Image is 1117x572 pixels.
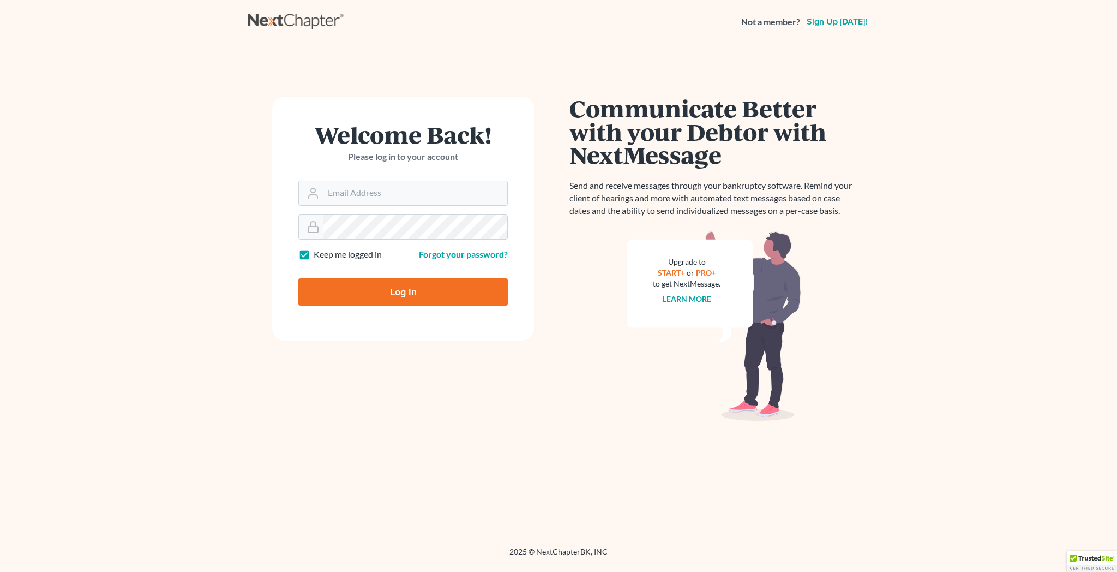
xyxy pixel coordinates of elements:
img: nextmessage_bg-59042aed3d76b12b5cd301f8e5b87938c9018125f34e5fa2b7a6b67550977c72.svg [627,230,801,421]
input: Log In [298,278,508,306]
div: 2025 © NextChapterBK, INC [248,546,869,566]
div: to get NextMessage. [653,278,720,289]
a: START+ [658,268,685,277]
a: Forgot your password? [419,249,508,259]
h1: Welcome Back! [298,123,508,146]
input: Email Address [323,181,507,205]
div: Upgrade to [653,257,720,267]
h1: Communicate Better with your Debtor with NextMessage [569,97,858,166]
a: Learn more [663,294,711,303]
div: TrustedSite Certified [1067,551,1117,572]
strong: Not a member? [741,16,800,28]
a: PRO+ [696,268,716,277]
a: Sign up [DATE]! [804,17,869,26]
p: Please log in to your account [298,151,508,163]
p: Send and receive messages through your bankruptcy software. Remind your client of hearings and mo... [569,180,858,217]
span: or [687,268,694,277]
label: Keep me logged in [314,248,382,261]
